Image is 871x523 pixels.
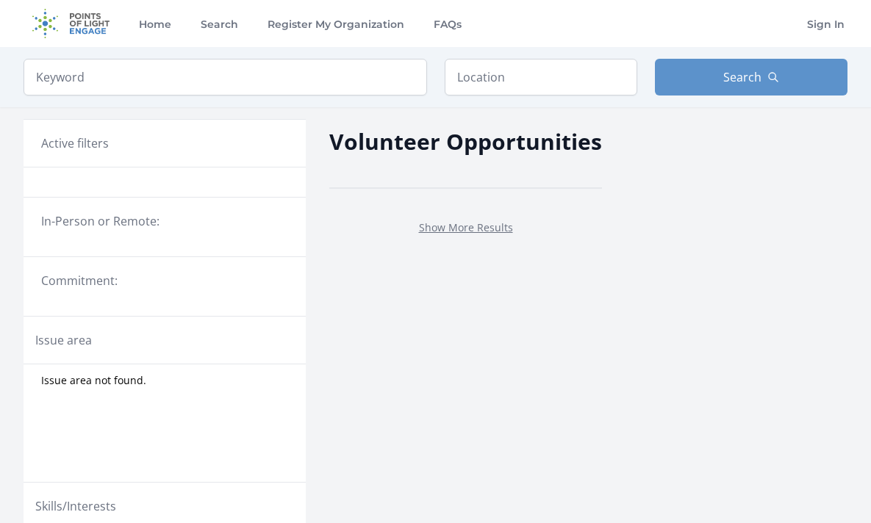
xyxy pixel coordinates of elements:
h2: Volunteer Opportunities [329,125,602,158]
legend: Issue area [35,331,92,349]
input: Keyword [24,59,427,95]
input: Location [445,59,637,95]
button: Search [655,59,847,95]
span: Search [723,68,761,86]
h3: Active filters [41,134,109,152]
legend: Skills/Interests [35,497,116,515]
legend: In-Person or Remote: [41,212,288,230]
legend: Commitment: [41,272,288,289]
span: Issue area not found. [41,373,146,388]
a: Show More Results [419,220,513,234]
